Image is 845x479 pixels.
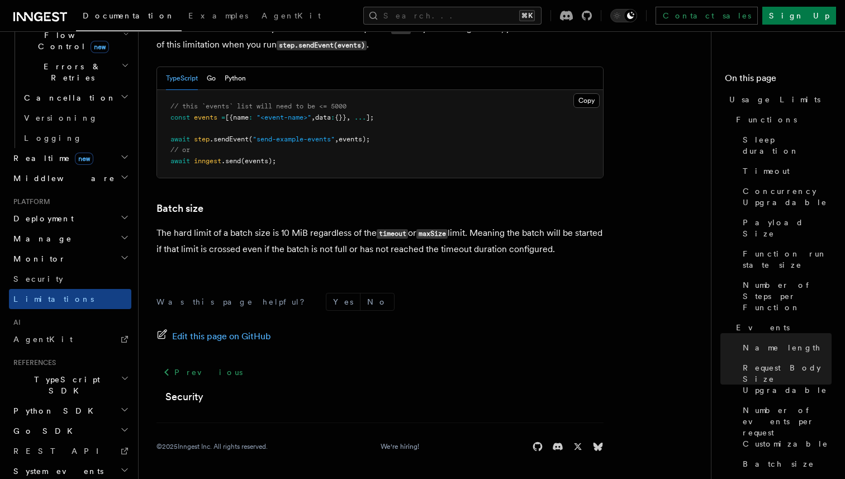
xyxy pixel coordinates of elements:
span: new [91,41,109,53]
img: favicon-june-2025-light.svg [5,5,17,17]
span: events [194,113,217,121]
span: Logging [24,134,82,143]
button: Monitor [9,249,131,269]
a: Logging [20,128,131,148]
a: Batch size [738,454,832,474]
button: Python [225,67,246,90]
span: , [311,113,315,121]
button: TypeScript [166,67,198,90]
span: : [331,113,335,121]
button: Toggle dark mode [610,9,637,22]
span: await [170,135,190,143]
button: No [360,293,394,310]
code: maxSize [416,229,448,239]
span: AI [9,318,21,327]
span: Cancellation [20,92,116,103]
a: Security [9,269,131,289]
span: , [346,113,350,121]
a: Request Body Size Upgradable [738,358,832,400]
span: Documentation [83,11,175,20]
a: Functions [732,110,832,130]
span: Request Body Size Upgradable [743,362,832,396]
a: Previous [156,362,249,382]
span: Errors & Retries [20,61,121,83]
span: .sendEvent [210,135,249,143]
span: inngest [194,157,221,165]
a: Sleep duration [738,130,832,161]
span: Concurrency Upgradable [743,186,832,208]
span: : [249,113,253,121]
span: step [194,135,210,143]
span: new [75,153,93,165]
span: Go SDK [9,425,79,437]
span: REST API [13,447,108,456]
button: Search...⌘K [363,7,542,25]
span: "<event-name>" [257,113,311,121]
span: (events); [241,157,276,165]
p: The hard limit of a batch size is 10 MiB regardless of the or limit. Meaning the batch will be st... [156,225,604,257]
a: Contact sales [656,7,758,25]
span: [{name [225,113,249,121]
a: Function run state size [738,244,832,275]
code: 5000 [391,25,411,34]
button: Cancellation [20,88,131,108]
code: timeout [377,229,408,239]
span: ... [354,113,366,121]
a: Examples [182,3,255,30]
span: Versioning [24,113,98,122]
button: Middleware [9,168,131,188]
div: © 2025 Inngest Inc. All rights reserved. [156,442,268,451]
a: Documentation [76,3,182,31]
span: Limitations [13,295,94,303]
span: Edit this page on GitHub [172,329,271,344]
a: Usage Limits [725,89,832,110]
code: step.sendEvent(events) [277,41,367,50]
span: AgentKit [262,11,321,20]
a: Versioning [20,108,131,128]
a: Timeout [738,161,832,181]
button: Yes [326,293,360,310]
button: Copy [573,93,600,108]
h4: On this page [725,72,832,89]
span: , [335,135,339,143]
p: Maximum number of events you can send in one request is . If you're doing fan out, you'll need to... [156,21,604,53]
button: Flow Controlnew [20,25,131,56]
span: // this `events` list will need to be <= 5000 [170,102,346,110]
a: Security [165,389,203,405]
a: Sign Up [762,7,836,25]
a: Name length [738,338,832,358]
span: Batch size [743,458,814,469]
span: Number of events per request Customizable [743,405,832,449]
a: We're hiring! [381,442,419,451]
button: TypeScript SDK [9,369,131,401]
span: Usage Limits [729,94,820,105]
a: Number of Steps per Function [738,275,832,317]
a: Number of events per request Customizable [738,400,832,454]
span: Middleware [9,173,115,184]
button: Manage [9,229,131,249]
span: = [221,113,225,121]
span: Manage [9,233,72,244]
span: Timeout [743,165,790,177]
a: Concurrency Upgradable [738,181,832,212]
kbd: ⌘K [519,10,535,21]
span: Monitor [9,253,66,264]
span: data [315,113,331,121]
span: Function run state size [743,248,832,271]
span: // or [170,146,190,154]
span: Flow Control [20,30,123,52]
a: REST API [9,441,131,461]
button: Deployment [9,208,131,229]
span: Realtime [9,153,93,164]
button: Errors & Retries [20,56,131,88]
span: Events [736,322,790,333]
a: Payload Size [738,212,832,244]
span: Payload Size [743,217,832,239]
button: Go [207,67,216,90]
button: Realtimenew [9,148,131,168]
p: Was this page helpful? [156,296,312,307]
span: Sleep duration [743,134,832,156]
span: Deployment [9,213,74,224]
span: Functions [736,114,797,125]
a: AgentKit [9,329,131,349]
